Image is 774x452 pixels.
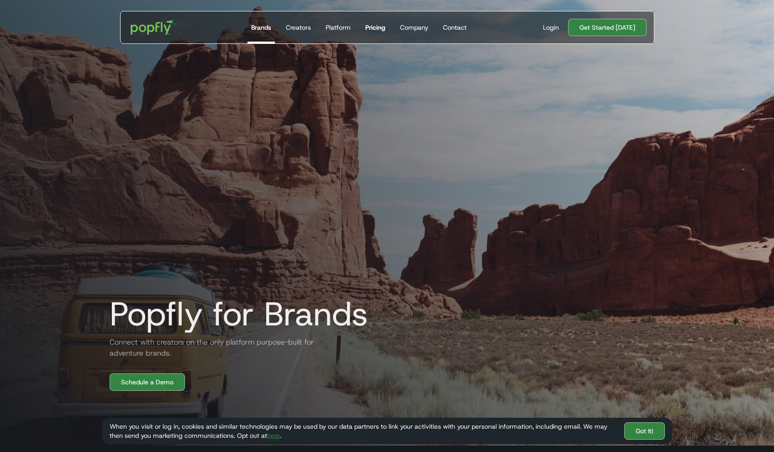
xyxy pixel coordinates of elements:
div: Brands [251,23,271,32]
a: Schedule a Demo [110,373,185,391]
div: Company [400,23,428,32]
a: Pricing [362,11,389,43]
a: home [124,14,183,41]
a: Brands [247,11,275,43]
a: Platform [322,11,354,43]
a: here [267,431,280,440]
div: Platform [326,23,351,32]
a: Company [396,11,432,43]
div: Pricing [365,23,385,32]
a: Get Started [DATE] [568,19,647,36]
a: Got It! [624,422,665,440]
h1: Popfly for Brands [102,296,368,332]
a: Login [539,23,563,32]
h2: Connect with creators on the only platform purpose-built for adventure brands. [102,337,321,359]
a: Contact [439,11,470,43]
div: Contact [443,23,467,32]
div: Login [543,23,559,32]
a: Creators [282,11,315,43]
div: When you visit or log in, cookies and similar technologies may be used by our data partners to li... [110,422,617,440]
div: Creators [286,23,311,32]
